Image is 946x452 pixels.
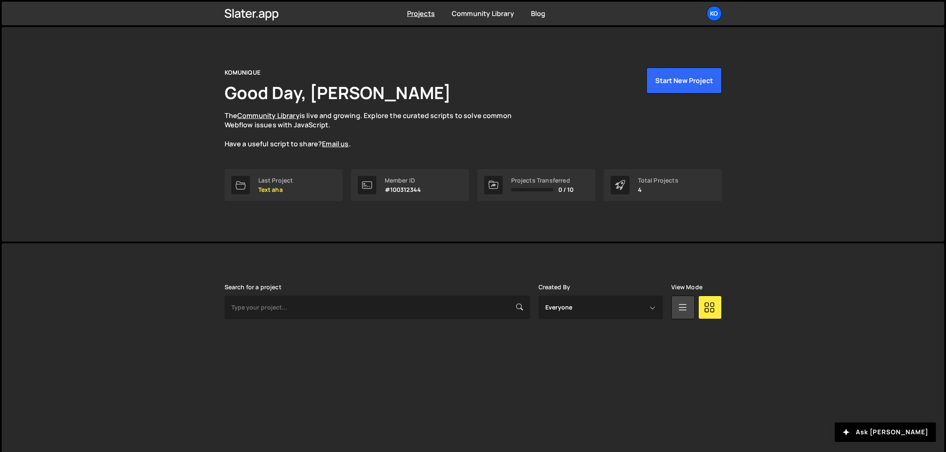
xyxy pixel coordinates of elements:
a: KO [707,6,722,21]
label: Created By [539,284,571,291]
div: Projects Transferred [511,177,574,184]
a: Email us [322,139,348,148]
p: 4 [638,186,678,193]
div: KOMUNIQUE [225,67,260,78]
a: Community Library [452,9,514,18]
div: Last Project [258,177,293,184]
label: Search for a project [225,284,281,291]
label: View Mode [671,284,702,291]
div: Member ID [385,177,421,184]
a: Blog [531,9,546,18]
button: Ask [PERSON_NAME] [835,422,936,442]
a: Projects [407,9,435,18]
p: #100312344 [385,186,421,193]
p: Text aha [258,186,293,193]
a: Last Project Text aha [225,169,343,201]
input: Type your project... [225,296,530,319]
p: The is live and growing. Explore the curated scripts to solve common Webflow issues with JavaScri... [225,111,528,149]
a: Community Library [237,111,300,120]
div: Total Projects [638,177,678,184]
h1: Good Day, [PERSON_NAME] [225,81,451,104]
button: Start New Project [646,67,722,94]
span: 0 / 10 [558,186,574,193]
